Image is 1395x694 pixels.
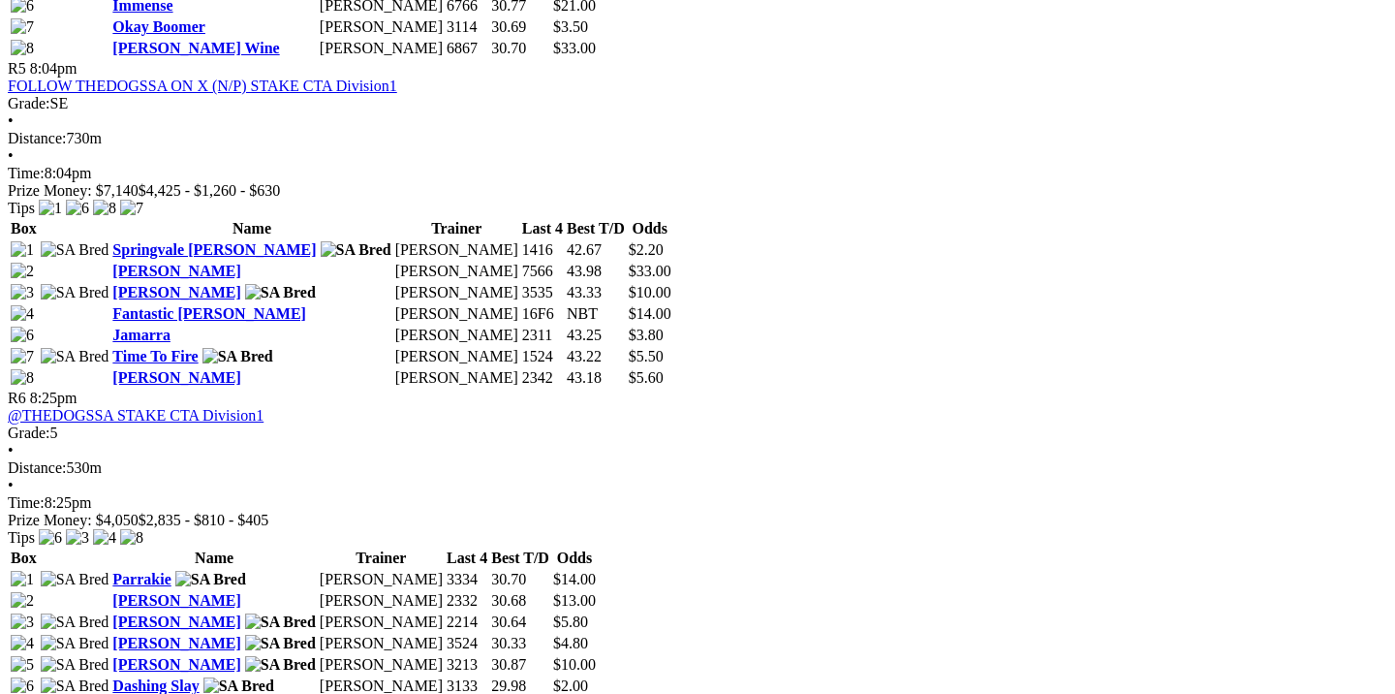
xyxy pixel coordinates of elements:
span: $33.00 [629,263,671,279]
td: [PERSON_NAME] [394,262,519,281]
img: 6 [66,200,89,217]
span: Time: [8,494,45,511]
td: 43.98 [566,262,626,281]
span: • [8,112,14,129]
td: 43.18 [566,368,626,388]
th: Odds [628,219,672,238]
a: [PERSON_NAME] [112,284,240,300]
img: SA Bred [41,571,109,588]
img: 7 [11,348,34,365]
img: 4 [11,305,34,323]
td: 3535 [521,283,564,302]
span: $5.80 [553,614,588,630]
img: SA Bred [41,241,109,259]
th: Best T/D [566,219,626,238]
a: [PERSON_NAME] [112,263,240,279]
img: SA Bred [245,284,316,301]
td: 16F6 [521,304,564,324]
a: Jamarra [112,327,170,343]
th: Best T/D [490,549,550,568]
td: [PERSON_NAME] [394,347,519,366]
td: [PERSON_NAME] [319,570,444,589]
td: 30.87 [490,655,550,675]
td: [PERSON_NAME] [394,283,519,302]
td: 2342 [521,368,564,388]
td: 3213 [446,655,488,675]
img: SA Bred [175,571,246,588]
td: [PERSON_NAME] [319,17,444,37]
span: Distance: [8,459,66,476]
span: Time: [8,165,45,181]
img: 2 [11,263,34,280]
td: 30.33 [490,634,550,653]
div: 530m [8,459,1387,477]
td: 30.68 [490,591,550,611]
a: [PERSON_NAME] [112,369,240,386]
span: • [8,147,14,164]
td: [PERSON_NAME] [319,613,444,632]
span: $14.00 [553,571,596,587]
a: [PERSON_NAME] [112,592,240,609]
img: SA Bred [202,348,273,365]
th: Trainer [394,219,519,238]
img: SA Bred [245,635,316,652]
td: 6867 [446,39,488,58]
img: SA Bred [41,348,109,365]
img: 8 [120,529,143,547]
img: 2 [11,592,34,610]
img: SA Bred [41,635,109,652]
img: 4 [93,529,116,547]
div: 5 [8,425,1387,442]
span: Grade: [8,425,50,441]
td: [PERSON_NAME] [319,39,444,58]
span: $2,835 - $810 - $405 [139,512,269,528]
img: 1 [11,241,34,259]
td: 7566 [521,262,564,281]
img: SA Bred [41,656,109,674]
a: Dashing Slay [112,678,199,694]
td: 30.64 [490,613,550,632]
span: Box [11,550,37,566]
img: SA Bred [321,241,391,259]
span: 8:25pm [30,390,77,406]
th: Last 4 [446,549,488,568]
div: 730m [8,130,1387,147]
img: SA Bred [245,614,316,631]
a: [PERSON_NAME] [112,656,240,673]
span: $13.00 [553,592,596,609]
img: 7 [11,18,34,36]
a: Fantastic [PERSON_NAME] [112,305,306,322]
span: • [8,477,14,493]
td: 2332 [446,591,488,611]
span: $10.00 [629,284,671,300]
td: 1416 [521,240,564,260]
td: [PERSON_NAME] [394,240,519,260]
img: 8 [93,200,116,217]
th: Trainer [319,549,444,568]
a: @THEDOGSSA STAKE CTA Division1 [8,407,263,424]
td: [PERSON_NAME] [319,655,444,675]
div: 8:04pm [8,165,1387,182]
td: 1524 [521,347,564,366]
img: 3 [66,529,89,547]
span: R5 [8,60,26,77]
div: Prize Money: $7,140 [8,182,1387,200]
td: 30.69 [490,17,550,37]
span: $2.20 [629,241,664,258]
td: [PERSON_NAME] [394,304,519,324]
a: [PERSON_NAME] [112,635,240,651]
td: [PERSON_NAME] [394,368,519,388]
span: $5.50 [629,348,664,364]
span: $4,425 - $1,260 - $630 [139,182,281,199]
a: Parrakie [112,571,170,587]
td: 43.22 [566,347,626,366]
td: [PERSON_NAME] [319,634,444,653]
td: 3114 [446,17,488,37]
a: FOLLOW THEDOGSSA ON X (N/P) STAKE CTA Division1 [8,78,397,94]
img: 5 [11,656,34,674]
a: Springvale [PERSON_NAME] [112,241,316,258]
div: SE [8,95,1387,112]
td: 43.33 [566,283,626,302]
th: Name [111,219,391,238]
span: • [8,442,14,458]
